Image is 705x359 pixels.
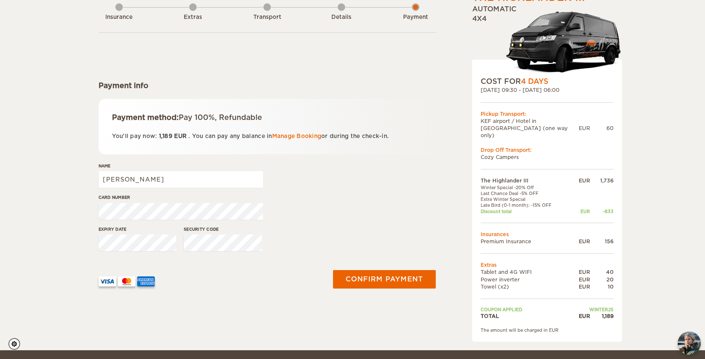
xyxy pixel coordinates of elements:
div: Extras [170,13,216,21]
div: EUR [570,177,590,184]
td: Insurances [481,231,614,238]
td: Power inverter [481,276,570,283]
div: 10 [590,283,614,290]
div: EUR [570,312,590,320]
img: VISA [99,276,116,286]
div: [DATE] 09:30 - [DATE] 06:00 [481,86,614,94]
div: EUR [570,268,590,276]
td: Winter Special -20% Off [481,185,570,190]
label: Name [99,163,263,169]
button: Confirm payment [333,270,436,289]
span: Pay 100%, Refundable [179,113,262,122]
div: Pickup Transport: [481,110,614,117]
td: Towel (x2) [481,283,570,290]
span: 1,189 [159,133,172,139]
td: Coupon applied [481,307,570,312]
span: EUR [174,133,187,139]
a: Manage Booking [272,133,322,139]
td: Last Chance Deal -5% OFF [481,190,570,196]
div: Automatic 4x4 [472,5,622,76]
div: 1,189 [590,312,614,320]
div: EUR [570,276,590,283]
p: You'll pay now: . You can pay any balance in or during the check-in. [112,131,423,141]
div: Payment [393,13,439,21]
td: Late Bird (0-1 month): -15% OFF [481,202,570,208]
td: Extra Winter Special [481,196,570,202]
div: Details [318,13,364,21]
td: Premium Insurance [481,238,570,245]
td: The Highlander III [481,177,570,184]
div: EUR [570,208,590,214]
div: 156 [590,238,614,245]
img: Freyja at Cozy Campers [678,332,701,355]
div: Transport [244,13,290,21]
div: EUR [570,238,590,245]
td: Cozy Campers [481,153,614,161]
div: 40 [590,268,614,276]
td: WINTER25 [570,307,613,312]
td: Tablet and 4G WIFI [481,268,570,276]
a: Cookie settings [8,338,26,350]
div: EUR [579,125,590,132]
div: Payment method: [112,112,423,122]
label: Security code [184,226,262,232]
div: Payment info [99,81,436,91]
button: chat-button [678,332,701,355]
div: The amount will be charged in EUR [481,327,614,333]
img: stor-langur-4.png [506,7,622,76]
div: -833 [590,208,614,214]
td: KEF airport / Hotel in [GEOGRAPHIC_DATA] (one way only) [481,117,579,139]
div: Drop Off Transport: [481,146,614,153]
div: Insurance [96,13,142,21]
img: AMEX [137,276,155,286]
label: Card number [99,194,263,200]
div: 60 [590,125,614,132]
td: TOTAL [481,312,570,320]
div: COST FOR [481,76,614,86]
div: 20 [590,276,614,283]
td: Extras [481,261,614,268]
label: Expiry date [99,226,177,232]
div: EUR [570,283,590,290]
img: mastercard [118,276,135,286]
td: Discount total [481,208,570,214]
span: 4 Days [521,77,548,86]
div: 1,736 [590,177,614,184]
